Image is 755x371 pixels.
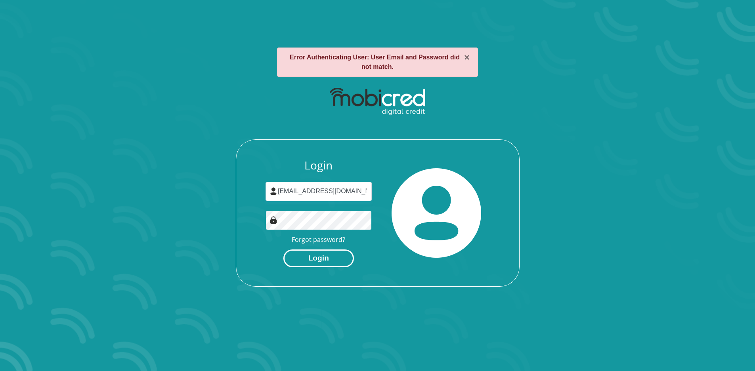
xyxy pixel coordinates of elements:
button: Login [283,249,354,267]
img: Image [270,216,277,224]
h3: Login [266,159,372,172]
strong: Error Authenticating User: User Email and Password did not match. [290,54,460,70]
a: Forgot password? [292,235,345,244]
img: mobicred logo [330,88,425,116]
img: user-icon image [270,187,277,195]
input: Username [266,182,372,201]
button: × [464,53,470,62]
